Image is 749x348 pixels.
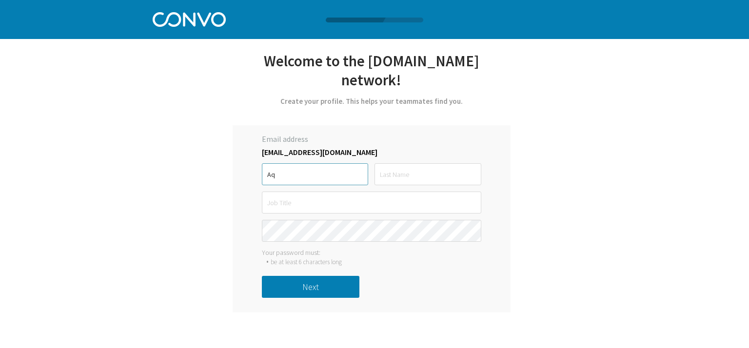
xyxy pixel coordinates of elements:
input: Last Name [374,163,481,185]
label: Email address [262,134,481,147]
img: Convo Logo [153,10,226,27]
div: Create your profile. This helps your teammates find you. [233,97,511,106]
div: Welcome to the [DOMAIN_NAME] network! [233,51,511,101]
div: be at least 6 characters long [271,258,342,266]
input: Job Title [262,192,481,213]
label: [EMAIL_ADDRESS][DOMAIN_NAME] [262,147,481,157]
button: Next [262,276,359,298]
div: Your password must: [262,248,481,257]
input: First Name [262,163,368,185]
